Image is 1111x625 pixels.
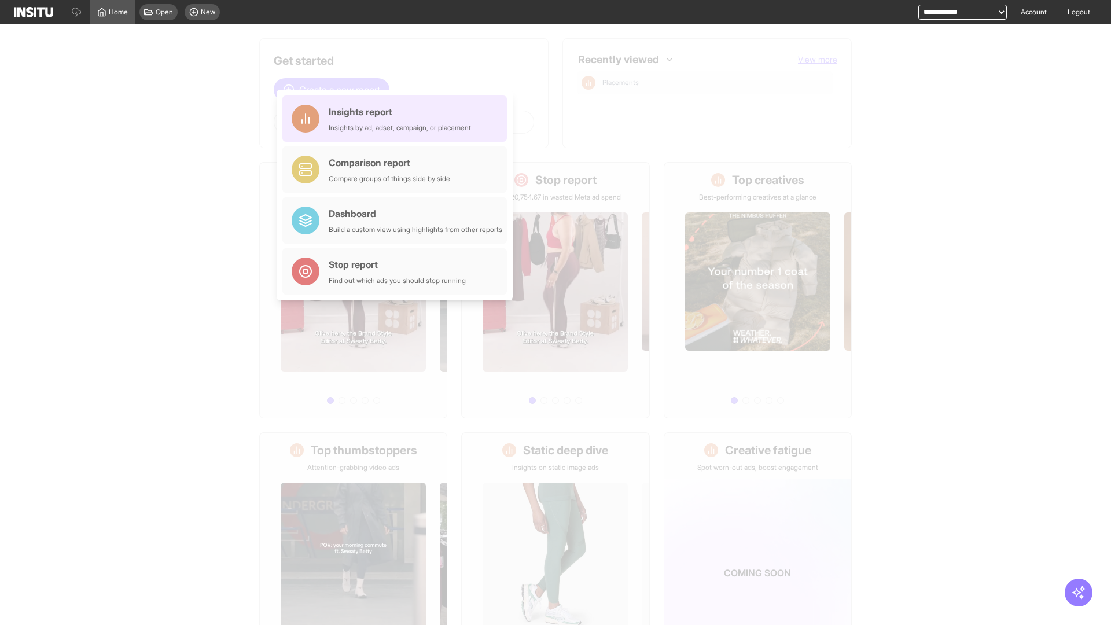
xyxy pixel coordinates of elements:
[156,8,173,17] span: Open
[329,225,502,234] div: Build a custom view using highlights from other reports
[329,207,502,220] div: Dashboard
[201,8,215,17] span: New
[329,174,450,183] div: Compare groups of things side by side
[329,123,471,133] div: Insights by ad, adset, campaign, or placement
[329,258,466,271] div: Stop report
[109,8,128,17] span: Home
[329,105,471,119] div: Insights report
[329,276,466,285] div: Find out which ads you should stop running
[329,156,450,170] div: Comparison report
[14,7,53,17] img: Logo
